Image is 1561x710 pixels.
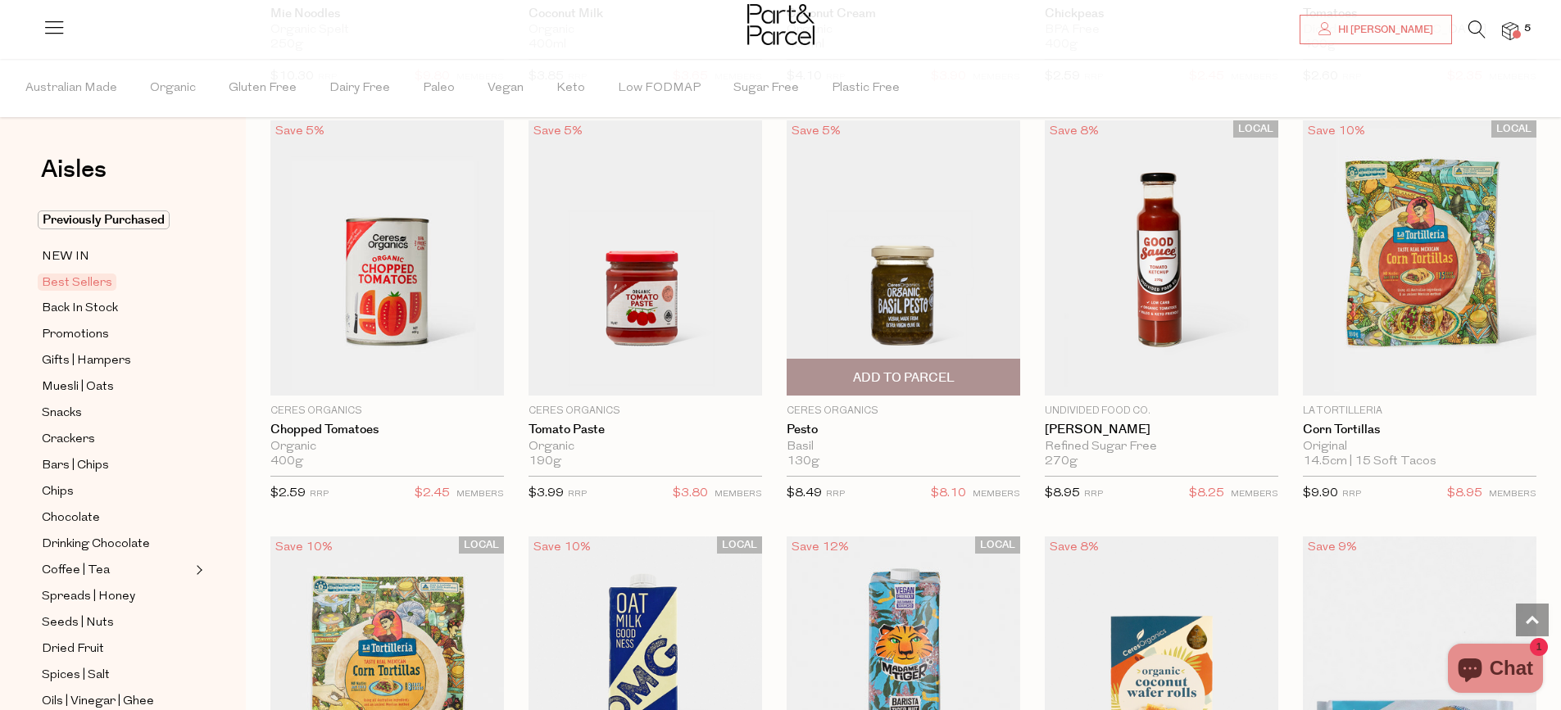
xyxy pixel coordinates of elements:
div: Refined Sugar Free [1045,440,1278,454]
div: Save 5% [787,120,846,142]
a: Corn Tortillas [1303,423,1536,437]
span: 130g [787,454,819,469]
span: Previously Purchased [38,210,170,229]
img: Pesto [787,120,1020,396]
span: Gifts | Hampers [42,351,131,371]
p: Ceres Organics [529,404,762,418]
div: Organic [529,440,762,454]
a: Coffee | Tea [42,560,191,581]
a: Aisles [41,157,107,198]
span: $3.80 [673,483,708,504]
span: 5 [1520,21,1535,36]
a: Hi [PERSON_NAME] [1300,15,1452,44]
div: Organic [270,440,504,454]
small: MEMBERS [1489,490,1536,499]
span: Gluten Free [229,60,297,117]
a: Previously Purchased [42,210,191,230]
a: Back In Stock [42,298,191,319]
span: 400g [270,454,303,469]
span: Coffee | Tea [42,561,110,581]
span: Vegan [488,60,524,117]
a: Spreads | Honey [42,586,191,607]
span: Muesli | Oats [42,378,114,397]
span: Sugar Free [733,60,799,117]
a: [PERSON_NAME] [1045,423,1278,437]
p: Undivided Food Co. [1045,404,1278,418]
a: Chips [42,482,191,502]
span: Snacks [42,404,82,423]
div: Save 12% [787,536,854,559]
span: Drinking Chocolate [42,535,150,554]
span: Back In Stock [42,299,118,319]
a: Bars | Chips [42,455,191,476]
a: Drinking Chocolate [42,534,191,554]
div: Save 10% [1303,120,1370,142]
p: Ceres Organics [270,404,504,418]
small: MEMBERS [456,490,504,499]
button: Add To Parcel [787,359,1020,396]
a: Crackers [42,429,191,450]
a: 5 [1502,22,1518,39]
img: Tomato Paste [529,120,762,396]
span: NEW IN [42,247,89,267]
span: Dried Fruit [42,640,104,659]
p: Ceres Organics [787,404,1020,418]
span: Keto [556,60,585,117]
a: NEW IN [42,246,191,267]
button: Expand/Collapse Coffee | Tea [192,560,203,580]
a: Spices | Salt [42,665,191,685]
span: 270g [1045,454,1078,469]
img: Part&Parcel [747,4,815,45]
span: LOCAL [1233,120,1278,138]
a: Dried Fruit [42,639,191,659]
small: RRP [1342,490,1361,499]
span: Hi [PERSON_NAME] [1334,23,1433,37]
span: Low FODMAP [618,60,701,117]
span: Chocolate [42,509,100,528]
span: 190g [529,454,561,469]
span: LOCAL [717,536,762,554]
a: Promotions [42,324,191,345]
span: Add To Parcel [853,369,955,387]
span: Seeds | Nuts [42,613,114,633]
inbox-online-store-chat: Shopify online store chat [1443,644,1548,697]
span: LOCAL [975,536,1020,554]
span: $3.99 [529,487,564,500]
span: $9.90 [1303,487,1338,500]
a: Chocolate [42,508,191,528]
small: MEMBERS [973,490,1020,499]
span: LOCAL [459,536,504,554]
a: Muesli | Oats [42,377,191,397]
div: Save 10% [529,536,596,559]
div: Save 10% [270,536,338,559]
span: $8.49 [787,487,822,500]
span: $2.59 [270,487,306,500]
span: Promotions [42,325,109,345]
div: Save 8% [1045,536,1104,559]
a: Snacks [42,403,191,423]
span: Bars | Chips [42,456,109,476]
span: 14.5cm | 15 Soft Tacos [1303,454,1436,469]
span: LOCAL [1491,120,1536,138]
span: $8.25 [1189,483,1224,504]
div: Save 5% [270,120,329,142]
span: $8.95 [1045,487,1080,500]
span: Organic [150,60,196,117]
div: Save 9% [1303,536,1362,559]
span: Spreads | Honey [42,587,135,607]
a: Best Sellers [42,273,191,292]
a: Pesto [787,423,1020,437]
span: $8.95 [1447,483,1482,504]
img: Corn Tortillas [1303,120,1536,396]
span: $8.10 [931,483,966,504]
span: Plastic Free [832,60,900,117]
small: MEMBERS [715,490,762,499]
small: RRP [826,490,845,499]
a: Seeds | Nuts [42,613,191,633]
div: Original [1303,440,1536,454]
small: MEMBERS [1231,490,1278,499]
span: Aisles [41,151,107,188]
span: Best Sellers [38,274,116,291]
div: Save 5% [529,120,588,142]
span: Crackers [42,430,95,450]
